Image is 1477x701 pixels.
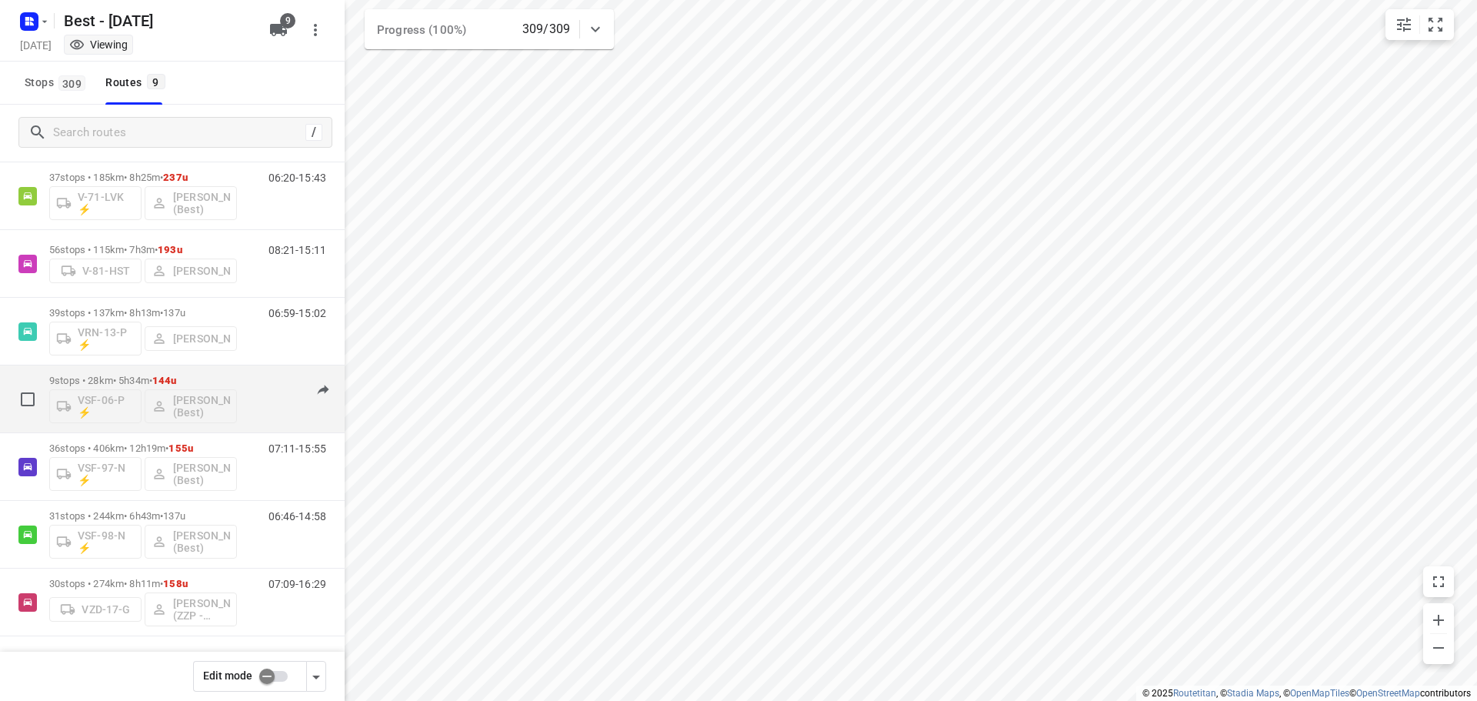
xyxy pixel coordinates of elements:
[49,244,237,255] p: 56 stops • 115km • 7h3m
[158,244,182,255] span: 193u
[49,172,237,183] p: 37 stops • 185km • 8h25m
[307,666,325,686] div: Driver app settings
[12,384,43,415] span: Select
[69,37,128,52] div: You are currently in view mode. To make any changes, go to edit project.
[1356,688,1420,699] a: OpenStreetMap
[160,510,163,522] span: •
[53,121,305,145] input: Search routes
[268,307,326,319] p: 06:59-15:02
[163,307,185,319] span: 137u
[1389,9,1419,40] button: Map settings
[160,578,163,589] span: •
[268,510,326,522] p: 06:46-14:58
[152,375,177,386] span: 144u
[163,172,188,183] span: 237u
[163,578,188,589] span: 158u
[168,442,193,454] span: 155u
[268,172,326,184] p: 06:20-15:43
[522,20,570,38] p: 309/309
[155,244,158,255] span: •
[268,244,326,256] p: 08:21-15:11
[377,23,466,37] span: Progress (100%)
[268,442,326,455] p: 07:11-15:55
[147,74,165,89] span: 9
[149,375,152,386] span: •
[365,9,614,49] div: Progress (100%)309/309
[49,307,237,319] p: 39 stops • 137km • 8h13m
[1290,688,1349,699] a: OpenMapTiles
[58,75,85,91] span: 309
[49,578,237,589] p: 30 stops • 274km • 8h11m
[203,669,252,682] span: Edit mode
[49,442,237,454] p: 36 stops • 406km • 12h19m
[1142,688,1471,699] li: © 2025 , © , © © contributors
[49,510,237,522] p: 31 stops • 244km • 6h43m
[305,124,322,141] div: /
[280,13,295,28] span: 9
[268,578,326,590] p: 07:09-16:29
[1173,688,1216,699] a: Routetitan
[300,15,331,45] button: More
[1385,9,1454,40] div: small contained button group
[263,15,294,45] button: 9
[160,307,163,319] span: •
[1420,9,1451,40] button: Fit zoom
[49,375,237,386] p: 9 stops • 28km • 5h34m
[163,510,185,522] span: 137u
[160,172,163,183] span: •
[105,73,169,92] div: Routes
[1227,688,1279,699] a: Stadia Maps
[165,442,168,454] span: •
[25,73,90,92] span: Stops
